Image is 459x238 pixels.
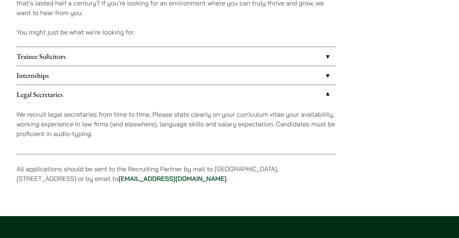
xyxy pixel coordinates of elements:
p: You might just be what we’re looking for. [16,27,336,37]
p: All applications should be sent to the Recruiting Partner by mail to [GEOGRAPHIC_DATA], [STREET_A... [16,164,336,183]
div: Legal Secretaries [16,104,336,154]
a: Legal Secretaries [16,85,336,104]
p: We recruit legal secretaries from time to time. Please state clearly on your curriculum vitae you... [16,109,336,139]
a: [EMAIL_ADDRESS][DOMAIN_NAME] [118,174,227,183]
a: Trainee Solicitors [16,47,336,66]
a: Internships [16,66,336,85]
